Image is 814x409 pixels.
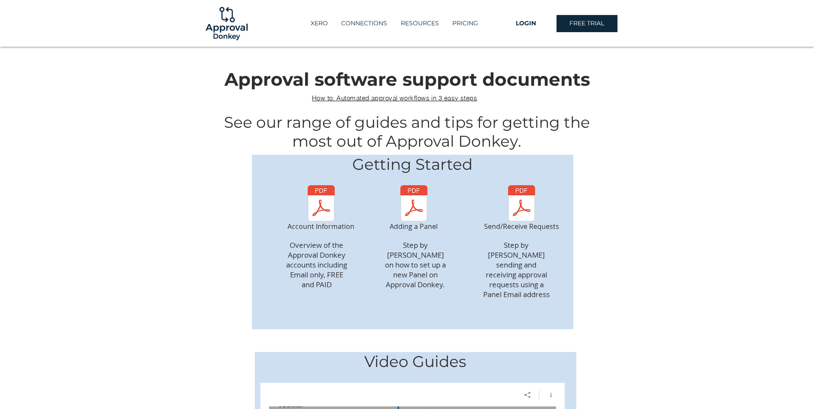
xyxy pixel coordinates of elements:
[224,68,590,90] span: Approval software support documents
[390,222,438,231] span: Adding a Panel
[288,185,354,233] a: Account Information
[287,222,354,231] span: Account Information
[557,15,617,32] a: FREE TRIAL
[484,222,559,231] span: Send/Receive Requests
[396,16,443,30] p: RESOURCES
[304,16,334,30] a: XERO
[388,185,439,233] a: Adding a Panel
[569,19,604,28] span: FREE TRIAL
[306,16,332,30] p: XERO
[383,240,448,289] p: Step by [PERSON_NAME] on how to set up a new Panel on Approval Donkey.
[496,15,557,32] a: LOGIN
[337,16,391,30] p: CONNECTIONS
[394,16,445,30] div: RESOURCES
[203,0,250,47] img: Logo-01.png
[283,240,350,289] p: Overview of the Approval Donkey accounts including Email only, FREE and PAID
[390,185,437,222] img: Adding a Panel
[516,19,536,28] span: LOGIN
[482,240,551,299] p: Step by [PERSON_NAME] sending and receiving approval requests using a Panel Email address
[334,16,394,30] a: CONNECTIONS
[516,390,539,400] button: Share
[445,16,485,30] a: PRICING
[312,93,477,102] a: How to: Automated approval workflows in 3 easy steps
[485,185,559,233] a: Send/Receive Requests
[224,113,590,150] span: See our range of guides and tips for getting the most out of Approval Donkey.
[448,16,482,30] p: PRICING
[487,185,557,222] img: Send/Receive Requests
[326,352,505,371] h4: Video Guides
[539,390,556,400] button: Show Channel info
[323,155,502,174] h4: Getting Started
[290,185,352,222] img: Account Information
[293,16,496,30] nav: Site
